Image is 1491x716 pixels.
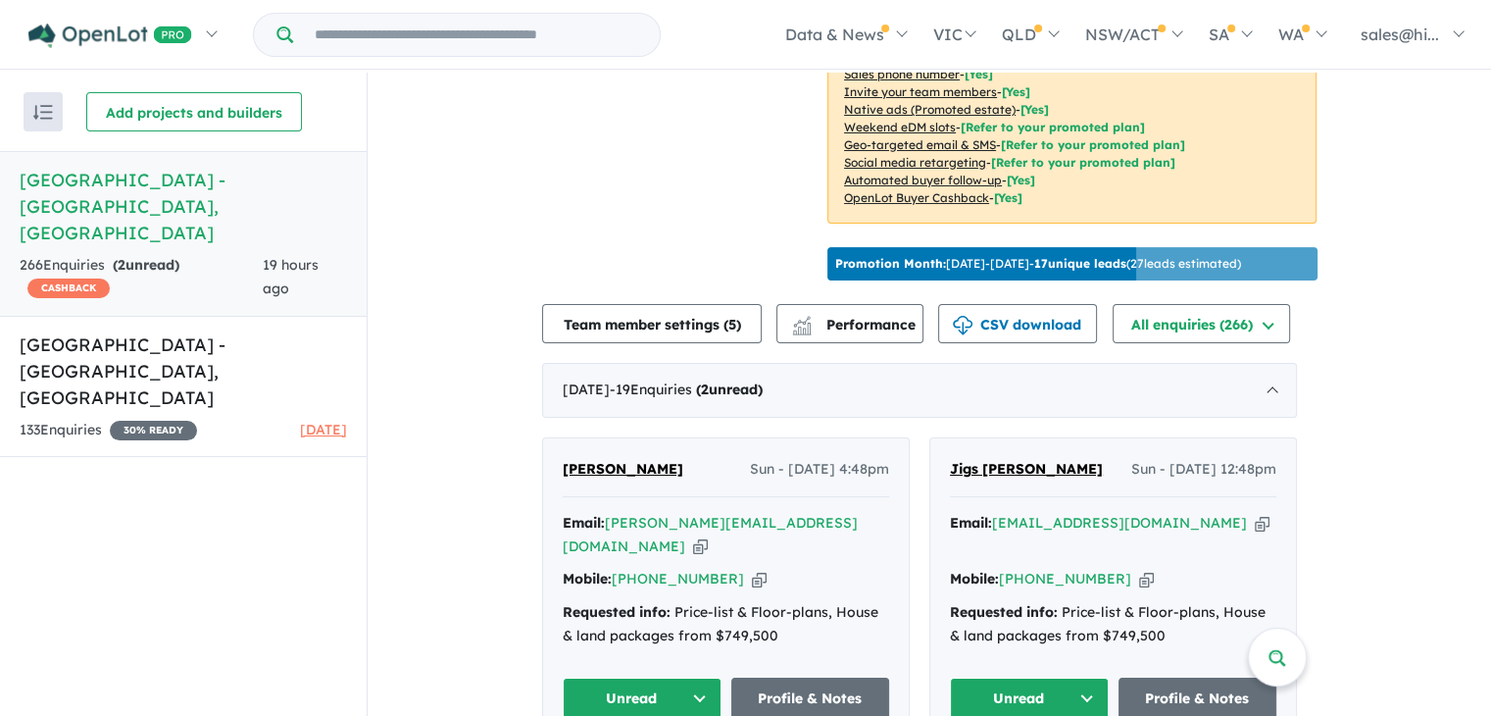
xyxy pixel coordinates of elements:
[563,514,858,555] a: [PERSON_NAME][EMAIL_ADDRESS][DOMAIN_NAME]
[795,316,916,333] span: Performance
[792,323,812,335] img: bar-chart.svg
[965,67,993,81] span: [ Yes ]
[938,304,1097,343] button: CSV download
[1139,569,1154,589] button: Copy
[1131,458,1276,482] span: Sun - [DATE] 12:48pm
[1001,137,1185,152] span: [Refer to your promoted plan]
[992,514,1247,532] a: [EMAIL_ADDRESS][DOMAIN_NAME]
[844,102,1016,117] u: Native ads (Promoted estate)
[563,603,671,621] strong: Requested info:
[20,254,263,301] div: 266 Enquir ies
[542,304,762,343] button: Team member settings (5)
[844,84,997,99] u: Invite your team members
[728,316,736,333] span: 5
[693,537,708,557] button: Copy
[844,155,986,170] u: Social media retargeting
[542,363,1297,418] div: [DATE]
[999,570,1131,588] a: [PHONE_NUMBER]
[1361,25,1439,44] span: sales@hi...
[1020,102,1049,117] span: [Yes]
[263,256,319,297] span: 19 hours ago
[701,381,709,398] span: 2
[950,458,1103,482] a: Jigs [PERSON_NAME]
[33,105,53,120] img: sort.svg
[27,279,110,298] span: CASHBACK
[563,460,683,478] span: [PERSON_NAME]
[297,14,656,56] input: Try estate name, suburb, builder or developer
[961,120,1145,134] span: [Refer to your promoted plan]
[20,332,347,411] h5: [GEOGRAPHIC_DATA] - [GEOGRAPHIC_DATA] , [GEOGRAPHIC_DATA]
[844,120,956,134] u: Weekend eDM slots
[793,316,811,327] img: line-chart.svg
[20,167,347,246] h5: [GEOGRAPHIC_DATA] - [GEOGRAPHIC_DATA] , [GEOGRAPHIC_DATA]
[1007,173,1035,187] span: [Yes]
[612,570,744,588] a: [PHONE_NUMBER]
[563,458,683,482] a: [PERSON_NAME]
[950,460,1103,478] span: Jigs [PERSON_NAME]
[1034,256,1126,271] b: 17 unique leads
[86,92,302,131] button: Add projects and builders
[844,67,960,81] u: Sales phone number
[776,304,923,343] button: Performance
[950,603,1058,621] strong: Requested info:
[610,381,763,398] span: - 19 Enquir ies
[563,601,889,648] div: Price-list & Floor-plans, House & land packages from $749,500
[844,190,989,205] u: OpenLot Buyer Cashback
[563,514,605,532] strong: Email:
[835,256,946,271] b: Promotion Month:
[994,190,1022,205] span: [Yes]
[300,421,347,438] span: [DATE]
[991,155,1175,170] span: [Refer to your promoted plan]
[953,316,972,335] img: download icon
[118,256,125,274] span: 2
[113,256,179,274] strong: ( unread)
[844,173,1002,187] u: Automated buyer follow-up
[696,381,763,398] strong: ( unread)
[563,570,612,588] strong: Mobile:
[950,601,1276,648] div: Price-list & Floor-plans, House & land packages from $749,500
[950,570,999,588] strong: Mobile:
[844,137,996,152] u: Geo-targeted email & SMS
[950,514,992,532] strong: Email:
[1002,84,1030,99] span: [ Yes ]
[1113,304,1290,343] button: All enquiries (266)
[835,255,1241,273] p: [DATE] - [DATE] - ( 27 leads estimated)
[20,419,197,442] div: 133 Enquir ies
[752,569,767,589] button: Copy
[28,24,192,48] img: Openlot PRO Logo White
[1255,513,1269,534] button: Copy
[110,421,197,440] span: 30 % READY
[750,458,889,482] span: Sun - [DATE] 4:48pm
